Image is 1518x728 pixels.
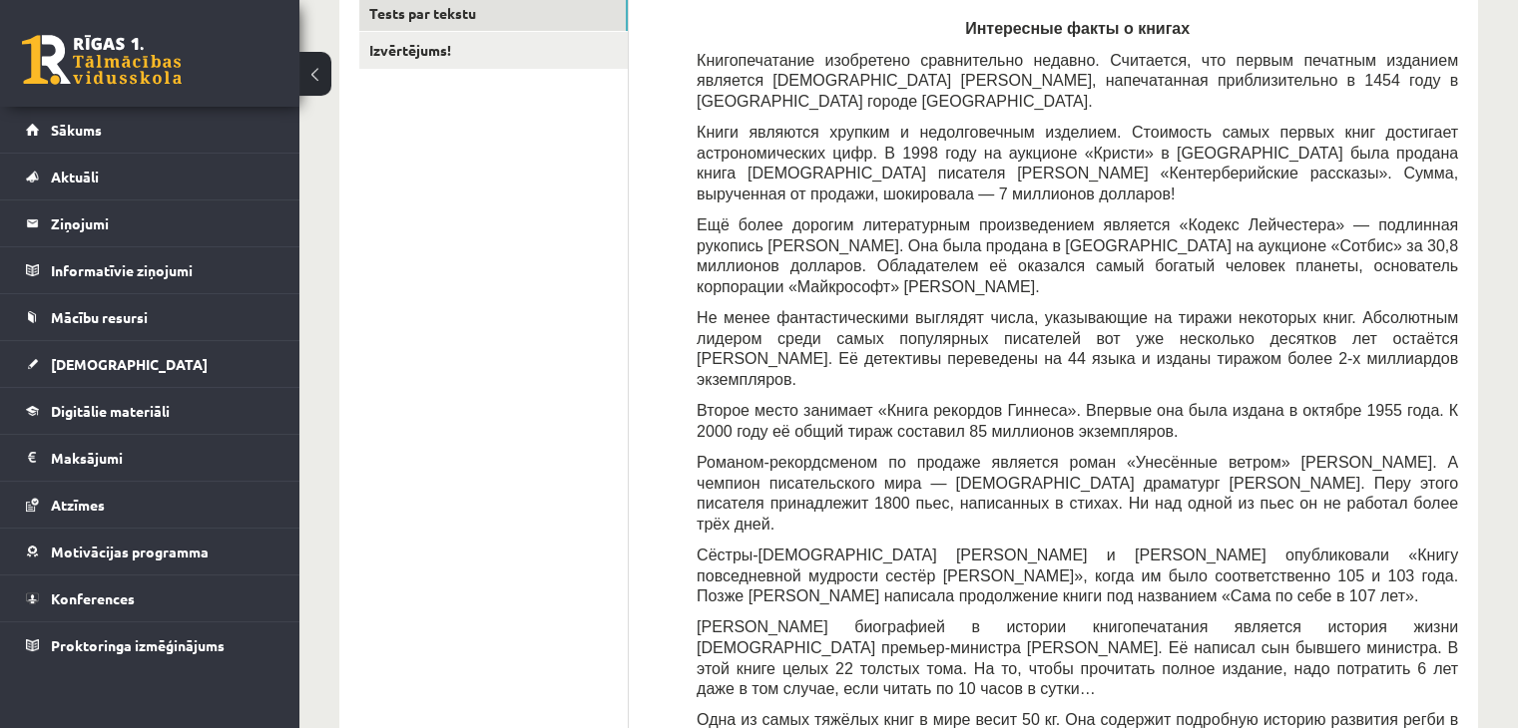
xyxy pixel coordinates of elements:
span: Atzīmes [51,496,105,514]
span: [PERSON_NAME] биографией в истории книгопечатания является история жизни [DEMOGRAPHIC_DATA] премь... [697,618,1458,697]
legend: Ziņojumi [51,200,274,246]
span: [DEMOGRAPHIC_DATA] [51,355,208,373]
a: Informatīvie ziņojumi [26,247,274,293]
a: Digitālie materiāli [26,388,274,434]
span: Ещё более дорогим литературным произведением является «Кодекс Лейчестера» — подлинная рукопись [P... [697,216,1458,295]
span: Интересные факты о книгах [965,20,1190,37]
span: Motivācijas programma [51,543,209,560]
span: Aktuāli [51,168,99,185]
span: Не менее фантастическими выглядят числа, указывающие на тиражи некоторых книг. Абсолютным лидером... [697,309,1458,388]
a: Sākums [26,107,274,153]
a: Konferences [26,575,274,621]
a: Mācību resursi [26,294,274,340]
span: Konferences [51,589,135,607]
a: Aktuāli [26,154,274,199]
span: Книги являются хрупким и недолговечным изделием. Стоимость самых первых книг достигает астрономич... [697,124,1458,202]
span: Sākums [51,121,102,139]
legend: Maksājumi [51,435,274,481]
span: Романом-рекордсменом по продаже является роман «Унесённые ветром» [PERSON_NAME]. А чемпион писате... [697,454,1458,533]
span: Второе место занимает «Книга рекордов Гиннеса». Впервые она была издана в октябре 1955 года. К 20... [697,402,1458,440]
a: Ziņojumi [26,200,274,246]
a: Motivācijas programma [26,529,274,574]
span: Digitālie materiāli [51,402,170,420]
span: Книгопечатание изобретено сравнительно недавно. Считается, что первым печатным изданием является ... [697,52,1458,110]
a: Atzīmes [26,482,274,528]
a: Izvērtējums! [359,32,628,69]
span: Mācību resursi [51,308,148,326]
legend: Informatīvie ziņojumi [51,247,274,293]
a: Maksājumi [26,435,274,481]
span: Proktoringa izmēģinājums [51,636,225,654]
span: Сёстры-[DEMOGRAPHIC_DATA] [PERSON_NAME] и [PERSON_NAME] опубликовали «Книгу повседневной мудрости... [697,546,1458,604]
a: Rīgas 1. Tālmācības vidusskola [22,35,182,85]
a: Proktoringa izmēģinājums [26,622,274,668]
a: [DEMOGRAPHIC_DATA] [26,341,274,387]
